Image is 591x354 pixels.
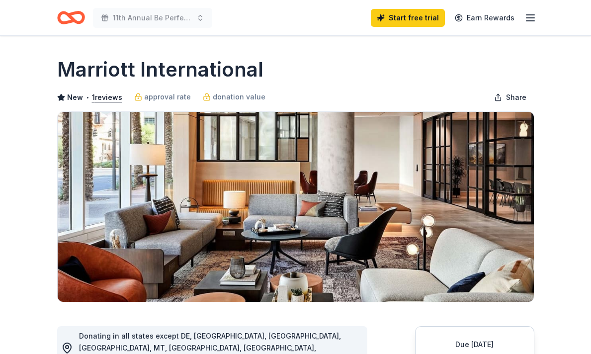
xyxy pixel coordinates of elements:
[93,8,212,28] button: 11th Annual Be Perfect Scholarship Gala
[67,91,83,103] span: New
[371,9,445,27] a: Start free trial
[213,91,265,103] span: donation value
[57,56,263,84] h1: Marriott International
[85,93,89,101] span: •
[506,91,526,103] span: Share
[203,91,265,103] a: donation value
[486,88,534,107] button: Share
[134,91,191,103] a: approval rate
[113,12,192,24] span: 11th Annual Be Perfect Scholarship Gala
[92,91,122,103] button: 1reviews
[57,6,85,29] a: Home
[449,9,520,27] a: Earn Rewards
[144,91,191,103] span: approval rate
[58,112,534,302] img: Image for Marriott International
[427,339,522,351] div: Due [DATE]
